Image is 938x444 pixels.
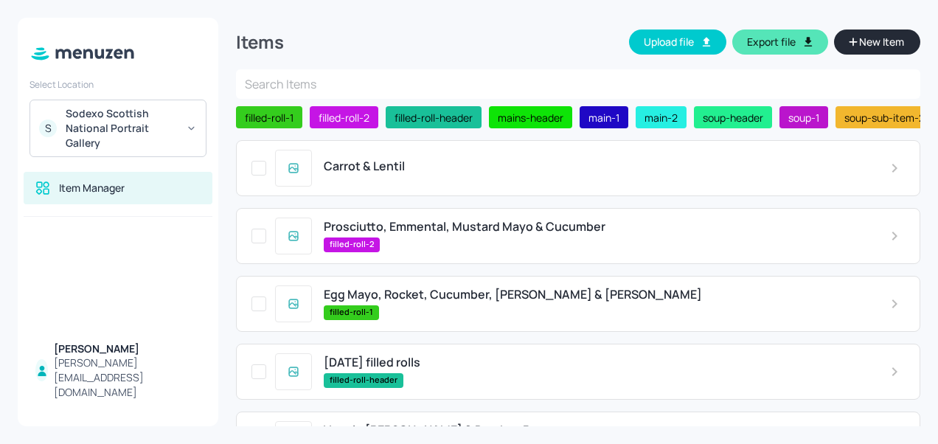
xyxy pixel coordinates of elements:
[492,110,569,125] span: mains-header
[386,106,482,128] div: filled-roll-header
[324,355,420,370] span: [DATE] filled rolls
[59,181,125,195] div: Item Manager
[732,30,828,55] button: Export file
[239,110,299,125] span: filled-roll-1
[324,288,702,302] span: Egg Mayo, Rocket, Cucumber, [PERSON_NAME] & [PERSON_NAME]
[313,110,375,125] span: filled-roll-2
[66,106,177,150] div: Sodexo Scottish National Portrait Gallery
[236,30,284,54] div: Items
[489,106,572,128] div: mains-header
[639,110,684,125] span: main-2
[324,423,576,437] span: Veggie [PERSON_NAME] & Bombay Potatoes
[324,159,405,173] span: Carrot & Lentil
[39,119,57,137] div: S
[324,220,605,234] span: Prosciutto, Emmental, Mustard Mayo & Cucumber
[834,30,920,55] button: New Item
[636,106,687,128] div: main-2
[782,110,825,125] span: soup-1
[697,110,769,125] span: soup-header
[54,355,201,400] div: [PERSON_NAME][EMAIL_ADDRESS][DOMAIN_NAME]
[389,110,479,125] span: filled-roll-header
[29,78,206,91] div: Select Location
[310,106,378,128] div: filled-roll-2
[835,106,934,128] div: soup-sub-item-2
[236,69,920,99] input: Search Items
[54,341,201,356] div: [PERSON_NAME]
[779,106,828,128] div: soup-1
[324,306,379,319] span: filled-roll-1
[324,374,403,386] span: filled-roll-header
[838,110,931,125] span: soup-sub-item-2
[324,238,380,251] span: filled-roll-2
[694,106,772,128] div: soup-header
[580,106,628,128] div: main-1
[583,110,625,125] span: main-1
[629,30,726,55] button: Upload file
[236,106,302,128] div: filled-roll-1
[858,34,906,50] span: New Item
